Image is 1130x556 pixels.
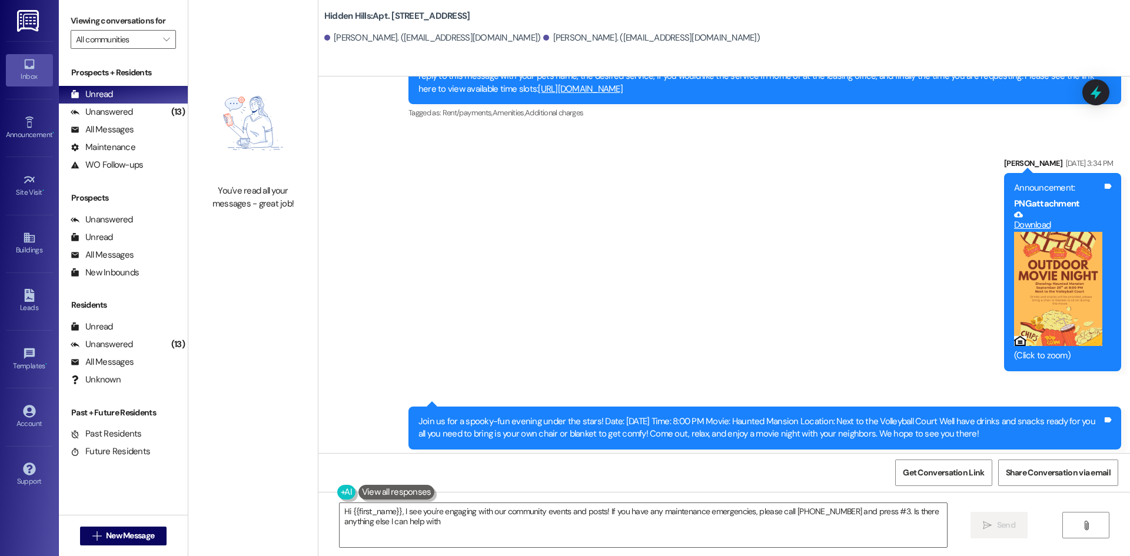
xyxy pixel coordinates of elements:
[71,231,113,244] div: Unread
[324,10,470,22] b: Hidden Hills: Apt. [STREET_ADDRESS]
[6,285,53,317] a: Leads
[1014,198,1079,209] b: PNG attachment
[71,267,139,279] div: New Inbounds
[443,453,476,463] span: Amenities ,
[71,321,113,333] div: Unread
[1082,521,1091,530] i: 
[6,344,53,375] a: Templates •
[493,108,526,118] span: Amenities ,
[45,360,47,368] span: •
[71,124,134,136] div: All Messages
[998,460,1118,486] button: Share Conversation via email
[71,356,134,368] div: All Messages
[52,129,54,137] span: •
[71,374,121,386] div: Unknown
[1006,467,1111,479] span: Share Conversation via email
[168,335,188,354] div: (13)
[59,299,188,311] div: Residents
[42,187,44,195] span: •
[71,106,133,118] div: Unanswered
[6,54,53,86] a: Inbox
[59,192,188,204] div: Prospects
[80,527,167,545] button: New Message
[983,521,992,530] i: 
[1014,210,1102,231] a: Download
[59,66,188,79] div: Prospects + Residents
[71,338,133,351] div: Unanswered
[71,88,113,101] div: Unread
[408,104,1121,121] div: Tagged as:
[475,453,494,463] span: Praise
[997,519,1015,531] span: Send
[971,512,1028,538] button: Send
[1004,157,1121,174] div: [PERSON_NAME]
[1014,182,1102,194] div: Announcement:
[71,159,143,171] div: WO Follow-ups
[1014,349,1102,362] div: (Click to zoom)
[71,12,176,30] label: Viewing conversations for
[6,401,53,433] a: Account
[71,214,133,226] div: Unanswered
[6,228,53,259] a: Buildings
[76,30,157,49] input: All communities
[443,108,493,118] span: Rent/payments ,
[538,83,623,95] a: [URL][DOMAIN_NAME]
[106,530,154,542] span: New Message
[17,10,41,32] img: ResiDesk Logo
[71,445,150,458] div: Future Residents
[903,467,984,479] span: Get Conversation Link
[168,103,188,121] div: (13)
[324,32,541,44] div: [PERSON_NAME]. ([EMAIL_ADDRESS][DOMAIN_NAME])
[6,170,53,202] a: Site Visit •
[71,141,135,154] div: Maintenance
[201,185,305,210] div: You've read all your messages - great job!
[418,415,1102,441] div: Join us for a spooky-fun evening under the stars! Date: [DATE] Time: 8:00 PM Movie: Haunted Mansi...
[201,68,305,179] img: empty-state
[6,459,53,491] a: Support
[163,35,169,44] i: 
[895,460,992,486] button: Get Conversation Link
[408,450,1121,467] div: Tagged as:
[71,428,142,440] div: Past Residents
[1063,157,1114,169] div: [DATE] 3:34 PM
[92,531,101,541] i: 
[1014,232,1102,346] button: Zoom image
[71,249,134,261] div: All Messages
[543,32,760,44] div: [PERSON_NAME]. ([EMAIL_ADDRESS][DOMAIN_NAME])
[59,407,188,419] div: Past + Future Residents
[525,108,583,118] span: Additional charges
[340,503,947,547] textarea: Hi {{first_name}}, I see you're engaging with our community events and posts! If you have any mai...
